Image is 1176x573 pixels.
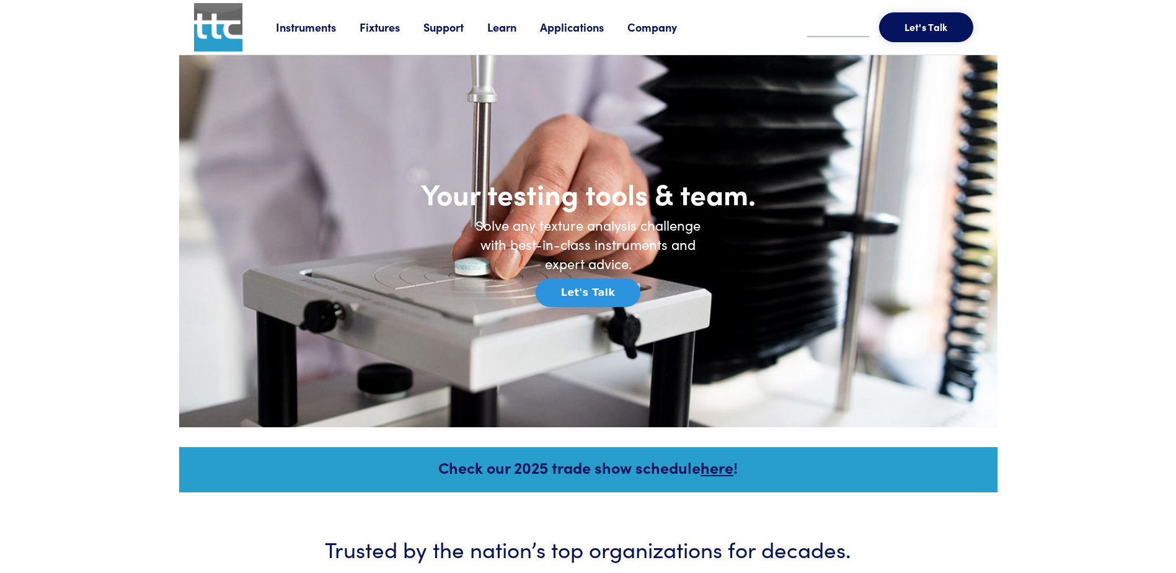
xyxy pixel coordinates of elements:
[540,19,627,35] a: Applications
[276,19,360,35] a: Instruments
[879,12,973,42] button: Let's Talk
[360,19,423,35] a: Fixtures
[627,19,701,35] a: Company
[216,533,960,564] h3: Trusted by the nation’s top organizations for decades.
[487,19,540,35] a: Learn
[536,278,640,307] button: Let's Talk
[340,175,836,211] h1: Your testing tools & team.
[701,456,733,478] a: here
[194,3,242,51] img: ttc_logo_1x1_v1.0.png
[423,19,487,35] a: Support
[464,216,712,273] h6: Solve any texture analysis challenge with best-in-class instruments and expert advice.
[196,456,981,478] h5: Check our 2025 trade show schedule !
